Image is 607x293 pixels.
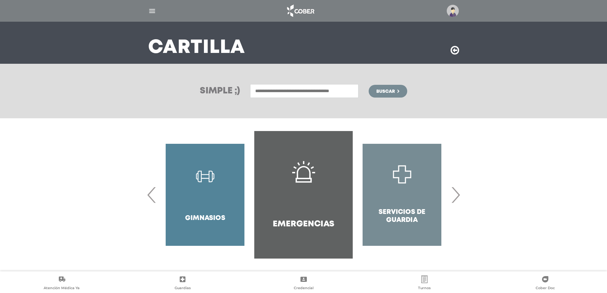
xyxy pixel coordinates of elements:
[369,85,407,98] button: Buscar
[122,275,243,292] a: Guardias
[447,5,459,17] img: profile-placeholder.svg
[273,219,334,229] h4: Emergencias
[200,87,240,96] h3: Simple ;)
[44,286,80,291] span: Atención Médica Ya
[284,3,317,18] img: logo_cober_home-white.png
[148,7,156,15] img: Cober_menu-lines-white.svg
[536,286,555,291] span: Cober Doc
[148,40,245,56] h3: Cartilla
[418,286,431,291] span: Turnos
[294,286,314,291] span: Credencial
[485,275,606,292] a: Cober Doc
[376,89,395,94] span: Buscar
[146,178,158,212] span: Previous
[175,286,191,291] span: Guardias
[1,275,122,292] a: Atención Médica Ya
[254,131,353,259] a: Emergencias
[243,275,364,292] a: Credencial
[449,178,462,212] span: Next
[364,275,485,292] a: Turnos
